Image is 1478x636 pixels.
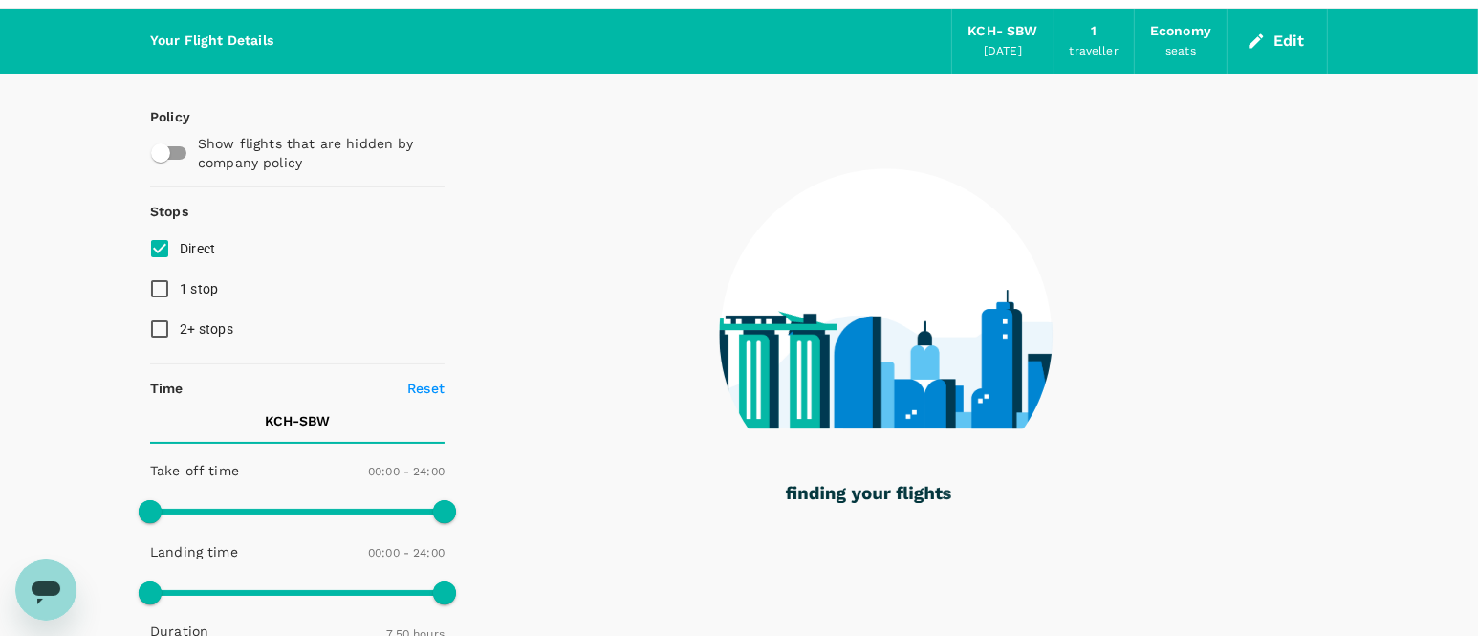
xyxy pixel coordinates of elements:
strong: Stops [150,204,188,219]
p: Landing time [150,542,238,561]
button: Edit [1243,26,1312,56]
p: Policy [150,107,167,126]
span: Direct [180,241,216,256]
iframe: Button to launch messaging window [15,559,76,621]
p: KCH - SBW [265,411,330,430]
div: 1 [1091,21,1097,42]
p: Take off time [150,461,239,480]
span: 00:00 - 24:00 [368,465,445,478]
p: Time [150,379,184,398]
div: KCH - SBW [967,21,1037,42]
g: finding your flights [786,487,951,504]
p: Show flights that are hidden by company policy [198,134,431,172]
span: 00:00 - 24:00 [368,546,445,559]
span: 1 stop [180,281,219,296]
span: 2+ stops [180,321,233,337]
p: Reset [407,379,445,398]
div: traveller [1070,42,1119,61]
div: [DATE] [984,42,1022,61]
div: Economy [1150,21,1211,42]
div: Your Flight Details [150,31,273,52]
div: seats [1165,42,1196,61]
